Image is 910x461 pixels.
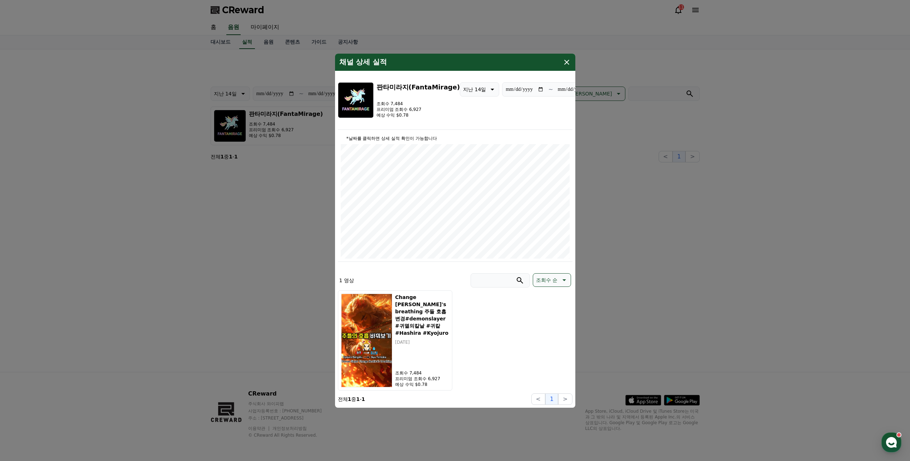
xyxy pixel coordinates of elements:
strong: 1 [348,396,351,402]
p: 조회수 7,484 [377,101,460,107]
span: 설정 [110,237,119,243]
p: 전체 중 - [338,396,365,403]
button: > [558,393,572,405]
div: modal [335,54,575,408]
button: 1 [545,393,558,405]
p: 조회수 순 [536,275,557,285]
span: 홈 [23,237,27,243]
h5: Change [PERSON_NAME]'s breathing 주들 호흡 변경#demonslayer #귀멸의칼날 #귀칼 #Hashira #Kyojuro [395,294,449,337]
a: 대화 [47,227,92,245]
span: 대화 [65,238,74,244]
p: 조회수 7,484 [395,370,449,376]
p: 1 영상 [339,277,354,284]
p: 프리미엄 조회수 6,927 [395,376,449,382]
a: 설정 [92,227,137,245]
button: < [531,393,545,405]
p: *날짜를 클릭하면 상세 실적 확인이 가능합니다 [341,136,570,141]
p: 프리미엄 조회수 6,927 [377,107,460,112]
img: Change Hashira's breathing 주들 호흡 변경#demonslayer #귀멸의칼날 #귀칼 #Hashira #Kyojuro [341,294,393,387]
img: 판타미라지(FantaMirage) [338,82,374,118]
button: Change Hashira's breathing 주들 호흡 변경#demonslayer #귀멸의칼날 #귀칼 #Hashira #Kyojuro Change [PERSON_NAME]... [338,290,452,391]
p: 예상 수익 $0.78 [377,112,460,118]
h4: 채널 상세 실적 [339,58,387,67]
p: ~ [548,85,553,94]
p: 예상 수익 $0.78 [395,382,449,387]
button: 조회수 순 [533,273,571,287]
p: [DATE] [395,339,449,345]
strong: 1 [361,396,365,402]
a: 홈 [2,227,47,245]
button: 지난 14일 [460,82,499,97]
strong: 1 [356,396,360,402]
p: 지난 14일 [463,84,486,94]
h3: 판타미라지(FantaMirage) [377,82,460,92]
